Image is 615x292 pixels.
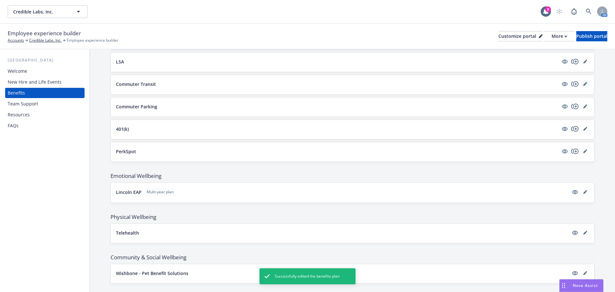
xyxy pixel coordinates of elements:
[116,148,558,155] button: PerkSpot
[571,80,579,88] a: copyPlus
[111,213,594,221] span: Physical Wellbeing
[571,125,579,133] a: copyPlus
[29,38,61,43] a: Credible Labs, Inc.
[116,148,136,155] p: PerkSpot
[571,269,579,277] a: visible
[275,273,340,279] span: Successfully edited the benefits plan
[5,99,85,109] a: Team Support
[8,66,27,76] div: Welcome
[561,103,569,110] a: visible
[561,80,569,88] a: visible
[8,77,61,87] div: New Hire and Life Events
[5,88,85,98] a: Benefits
[8,88,25,98] div: Benefits
[8,99,38,109] div: Team Support
[116,81,558,88] button: Commuter Transit
[116,229,139,236] p: Telehealth
[116,229,569,236] button: Telehealth
[581,188,589,196] a: editPencil
[582,5,595,18] a: Search
[8,38,24,43] a: Accounts
[116,58,558,65] button: LSA
[116,270,569,277] button: Wishbone - Pet Benefit Solutions
[67,38,119,43] span: Employee experience builder
[581,58,589,65] a: editPencil
[116,126,129,132] p: 401(k)
[116,81,156,88] p: Commuter Transit
[5,57,85,63] div: [GEOGRAPHIC_DATA]
[561,125,569,133] a: visible
[581,80,589,88] a: editPencil
[581,269,589,277] a: editPencil
[561,147,569,155] a: visible
[5,110,85,120] a: Resources
[568,5,580,18] a: Report a Bug
[581,103,589,110] a: editPencil
[5,121,85,131] a: FAQs
[116,189,142,196] p: Lincoln EAP
[559,279,603,292] button: Nova Assist
[8,5,88,18] button: Credible Labs, Inc.
[573,283,598,288] span: Nova Assist
[5,77,85,87] a: New Hire and Life Events
[581,147,589,155] a: editPencil
[576,31,607,41] button: Publish portal
[111,172,594,180] span: Emotional Wellbeing
[552,31,567,41] div: More
[581,229,589,237] a: editPencil
[571,147,579,155] a: copyPlus
[116,188,569,196] button: Lincoln EAPMulti-year plan
[13,8,69,15] span: Credible Labs, Inc.
[581,125,589,133] a: editPencil
[571,229,579,237] a: visible
[5,66,85,76] a: Welcome
[116,270,188,277] p: Wishbone - Pet Benefit Solutions
[116,103,558,110] button: Commuter Parking
[560,279,568,292] div: Drag to move
[561,58,569,65] a: visible
[571,58,579,65] a: copyPlus
[571,188,579,196] a: visible
[571,103,579,110] a: copyPlus
[553,5,566,18] a: Start snowing
[8,121,19,131] div: FAQs
[111,254,594,261] span: Community & Social Wellbeing
[545,6,551,12] div: 8
[116,103,157,110] p: Commuter Parking
[544,31,575,41] button: More
[8,29,81,38] span: Employee experience builder
[116,126,558,132] button: 401(k)
[8,110,30,120] div: Resources
[498,31,543,41] button: Customize portal
[147,189,174,195] span: Multi-year plan
[116,58,124,65] p: LSA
